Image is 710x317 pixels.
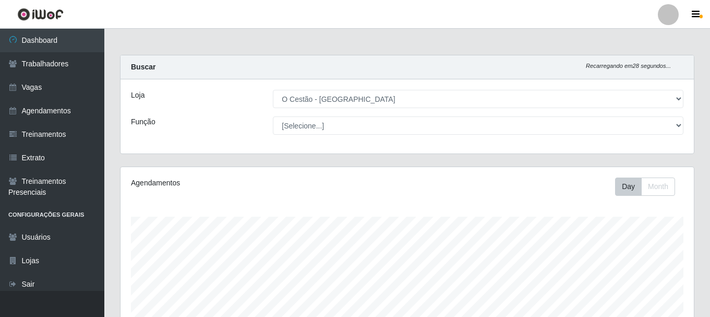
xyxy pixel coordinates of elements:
[131,90,145,101] label: Loja
[131,63,155,71] strong: Buscar
[131,178,352,189] div: Agendamentos
[615,178,675,196] div: First group
[615,178,683,196] div: Toolbar with button groups
[641,178,675,196] button: Month
[586,63,671,69] i: Recarregando em 28 segundos...
[17,8,64,21] img: CoreUI Logo
[615,178,642,196] button: Day
[131,116,155,127] label: Função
